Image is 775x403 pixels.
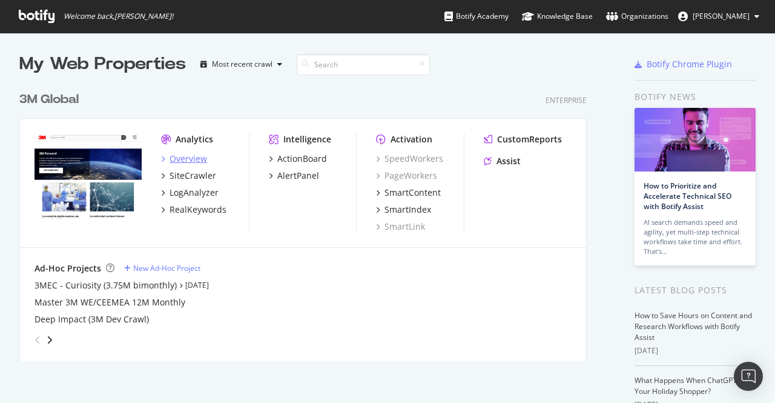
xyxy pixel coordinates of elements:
[644,181,731,211] a: How to Prioritize and Accelerate Technical SEO with Botify Assist
[644,218,747,256] div: AI search demands speed and agility, yet multi-step technical workflows take time and effort. Tha...
[133,263,200,273] div: New Ad-Hoc Project
[35,262,101,275] div: Ad-Hoc Projects
[269,153,327,165] a: ActionBoard
[606,10,668,22] div: Organizations
[170,170,216,182] div: SiteCrawler
[35,296,185,308] a: Master 3M WE/CEEMEA 12M Monthly
[35,313,149,325] a: Deep Impact (3M Dev Crawl)
[635,58,732,70] a: Botify Chrome Plugin
[269,170,319,182] a: AlertPanel
[376,187,441,199] a: SmartContent
[484,155,521,167] a: Assist
[161,204,226,216] a: RealKeywords
[19,91,79,108] div: 3M Global
[277,153,327,165] div: ActionBoard
[170,187,219,199] div: LogAnalyzer
[496,155,521,167] div: Assist
[212,61,272,68] div: Most recent crawl
[19,52,186,76] div: My Web Properties
[176,133,213,145] div: Analytics
[35,133,142,219] img: www.command.com
[161,187,219,199] a: LogAnalyzer
[384,204,431,216] div: SmartIndex
[376,204,431,216] a: SmartIndex
[391,133,432,145] div: Activation
[30,330,45,350] div: angle-left
[185,280,209,290] a: [DATE]
[170,153,207,165] div: Overview
[376,153,443,165] a: SpeedWorkers
[277,170,319,182] div: AlertPanel
[45,334,54,346] div: angle-right
[19,76,596,361] div: grid
[283,133,331,145] div: Intelligence
[635,375,744,396] a: What Happens When ChatGPT Is Your Holiday Shopper?
[635,310,752,342] a: How to Save Hours on Content and Research Workflows with Botify Assist
[693,11,750,21] span: Samantha Echavez
[546,95,587,105] div: Enterprise
[734,362,763,391] div: Open Intercom Messenger
[64,12,173,21] span: Welcome back, [PERSON_NAME] !
[484,133,562,145] a: CustomReports
[522,10,593,22] div: Knowledge Base
[196,55,287,74] button: Most recent crawl
[161,170,216,182] a: SiteCrawler
[376,170,437,182] a: PageWorkers
[647,58,732,70] div: Botify Chrome Plugin
[297,54,430,75] input: Search
[35,279,177,291] a: 3MEC - Curiosity (3.75M bimonthly)
[124,263,200,273] a: New Ad-Hoc Project
[497,133,562,145] div: CustomReports
[170,204,226,216] div: RealKeywords
[668,7,769,26] button: [PERSON_NAME]
[376,221,425,233] a: SmartLink
[384,187,441,199] div: SmartContent
[635,345,756,356] div: [DATE]
[635,284,756,297] div: Latest Blog Posts
[161,153,207,165] a: Overview
[635,90,756,104] div: Botify news
[635,108,756,172] img: How to Prioritize and Accelerate Technical SEO with Botify Assist
[444,10,509,22] div: Botify Academy
[19,91,84,108] a: 3M Global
